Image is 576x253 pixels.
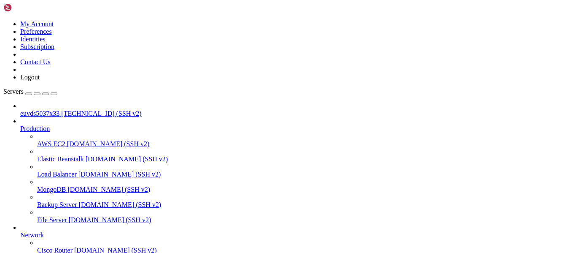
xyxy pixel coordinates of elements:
a: Servers [3,88,57,95]
li: Backup Server [DOMAIN_NAME] (SSH v2) [37,193,573,209]
a: File Server [DOMAIN_NAME] (SSH v2) [37,216,573,224]
a: Elastic Beanstalk [DOMAIN_NAME] (SSH v2) [37,155,573,163]
span: [DOMAIN_NAME] (SSH v2) [86,155,168,163]
a: Production [20,125,573,133]
span: [DOMAIN_NAME] (SSH v2) [78,171,161,178]
li: AWS EC2 [DOMAIN_NAME] (SSH v2) [37,133,573,148]
span: euvds5037x33 [20,110,59,117]
a: My Account [20,20,54,27]
li: File Server [DOMAIN_NAME] (SSH v2) [37,209,573,224]
li: Production [20,117,573,224]
span: AWS EC2 [37,140,65,147]
span: Network [20,231,44,239]
li: MongoDB [DOMAIN_NAME] (SSH v2) [37,178,573,193]
span: Servers [3,88,24,95]
li: Load Balancer [DOMAIN_NAME] (SSH v2) [37,163,573,178]
span: [TECHNICAL_ID] (SSH v2) [61,110,141,117]
span: Elastic Beanstalk [37,155,84,163]
a: Load Balancer [DOMAIN_NAME] (SSH v2) [37,171,573,178]
a: Identities [20,35,46,43]
img: Shellngn [3,3,52,12]
span: Production [20,125,50,132]
a: euvds5037x33 [TECHNICAL_ID] (SSH v2) [20,110,573,117]
a: Contact Us [20,58,51,65]
span: [DOMAIN_NAME] (SSH v2) [67,186,150,193]
a: Subscription [20,43,54,50]
span: [DOMAIN_NAME] (SSH v2) [79,201,161,208]
a: Network [20,231,573,239]
a: Backup Server [DOMAIN_NAME] (SSH v2) [37,201,573,209]
li: Elastic Beanstalk [DOMAIN_NAME] (SSH v2) [37,148,573,163]
li: euvds5037x33 [TECHNICAL_ID] (SSH v2) [20,102,573,117]
span: MongoDB [37,186,66,193]
span: [DOMAIN_NAME] (SSH v2) [67,140,150,147]
span: File Server [37,216,67,223]
span: Load Balancer [37,171,77,178]
span: Backup Server [37,201,77,208]
a: MongoDB [DOMAIN_NAME] (SSH v2) [37,186,573,193]
a: Logout [20,73,40,81]
span: [DOMAIN_NAME] (SSH v2) [69,216,151,223]
a: AWS EC2 [DOMAIN_NAME] (SSH v2) [37,140,573,148]
a: Preferences [20,28,52,35]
